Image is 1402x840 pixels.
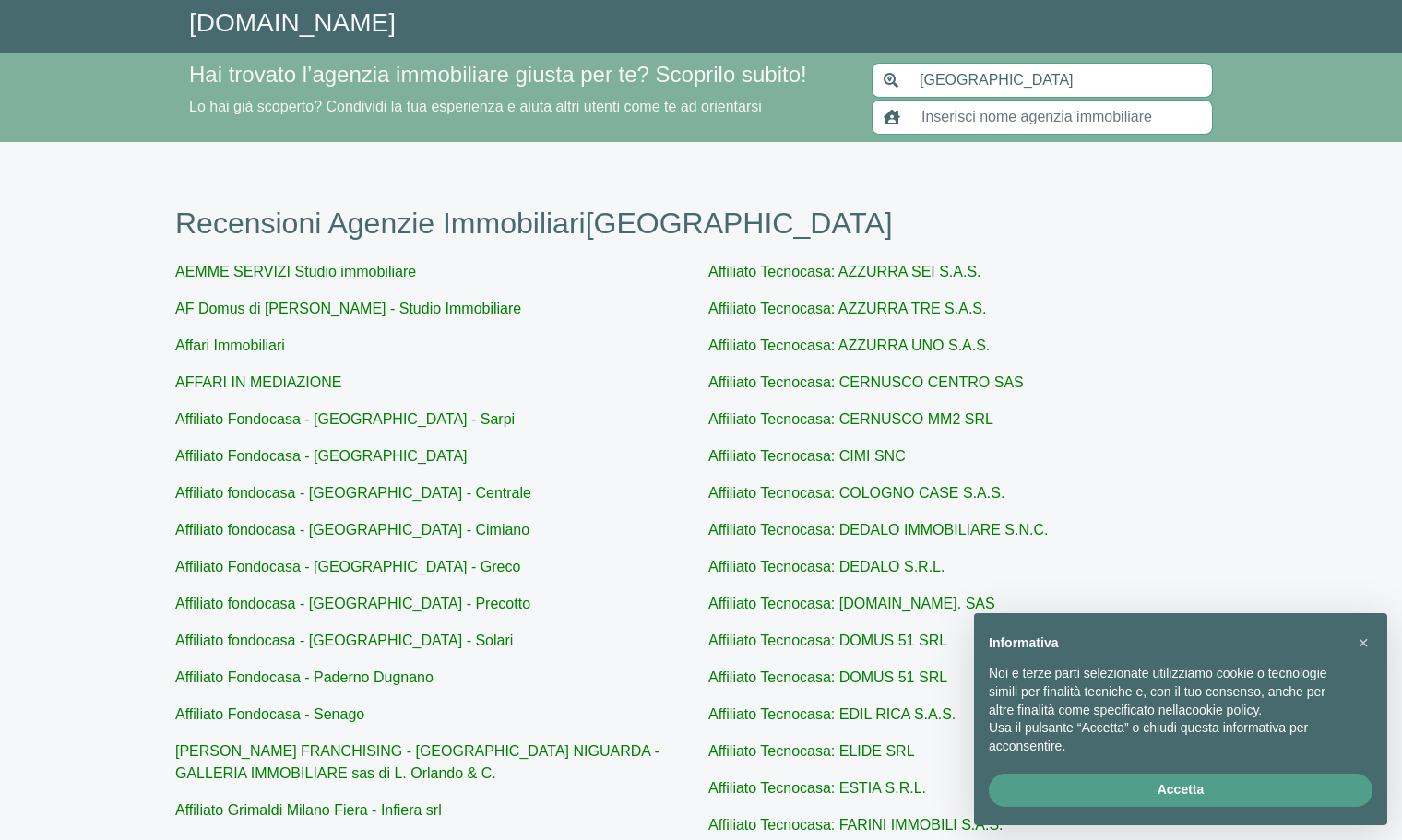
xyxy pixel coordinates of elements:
[708,411,993,427] a: Affiliato Tecnocasa: CERNUSCO MM2 SRL
[175,374,341,390] a: AFFARI IN MEDIAZIONE
[708,817,1004,833] a: Affiliato Tecnocasa: FARINI IMMOBILI S.A.S.
[708,522,1048,538] a: Affiliato Tecnocasa: DEDALO IMMOBILIARE S.N.C.
[175,559,520,574] a: Affiliato Fondocasa - [GEOGRAPHIC_DATA] - Greco
[175,802,442,818] a: Affiliato Grimaldi Milano Fiera - Infiera srl
[175,301,521,316] a: AF Domus di [PERSON_NAME] - Studio Immobiliare
[708,264,981,279] a: Affiliato Tecnocasa: AZZURRA SEI S.A.S.
[989,665,1343,719] p: Noi e terze parti selezionate utilizziamo cookie o tecnologie simili per finalità tecniche e, con...
[708,301,986,316] a: Affiliato Tecnocasa: AZZURRA TRE S.A.S.
[175,206,1227,241] h1: Recensioni Agenzie Immobiliari [GEOGRAPHIC_DATA]
[1349,628,1378,657] button: Chiudi questa informativa
[189,8,396,37] a: [DOMAIN_NAME]
[175,264,416,279] a: AEMME SERVIZI Studio immobiliare
[175,633,513,648] a: Affiliato fondocasa - [GEOGRAPHIC_DATA] - Solari
[708,780,926,796] a: Affiliato Tecnocasa: ESTIA S.R.L.
[909,63,1213,98] input: Inserisci area di ricerca (Comune o Provincia)
[708,633,947,648] a: Affiliato Tecnocasa: DOMUS 51 SRL
[708,559,945,574] a: Affiliato Tecnocasa: DEDALO S.R.L.
[708,596,995,611] a: Affiliato Tecnocasa: [DOMAIN_NAME]. SAS
[175,337,285,353] a: Affari Immobiliari
[989,635,1343,651] h2: Informativa
[189,62,850,89] h4: Hai trovato l’agenzia immobiliare giusta per te? Scoprilo subito!
[708,743,915,759] a: Affiliato Tecnocasa: ELIDE SRL
[175,522,529,538] a: Affiliato fondocasa - [GEOGRAPHIC_DATA] - Cimiano
[175,706,364,722] a: Affiliato Fondocasa - Senago
[989,719,1343,755] p: Usa il pulsante “Accetta” o chiudi questa informativa per acconsentire.
[1185,703,1258,717] a: cookie policy - il link si apre in una nuova scheda
[175,669,434,685] a: Affiliato Fondocasa - Paderno Dugnano
[189,96,850,118] p: Lo hai già scoperto? Condividi la tua esperienza e aiuta altri utenti come te ad orientarsi
[708,374,1024,390] a: Affiliato Tecnocasa: CERNUSCO CENTRO SAS
[708,448,906,464] a: Affiliato Tecnocasa: CIMI SNC
[175,743,659,781] a: [PERSON_NAME] FRANCHISING - [GEOGRAPHIC_DATA] NIGUARDA - GALLERIA IMMOBILIARE sas di L. Orlando & C.
[989,774,1372,807] button: Accetta
[175,485,531,501] a: Affiliato fondocasa - [GEOGRAPHIC_DATA] - Centrale
[1358,633,1369,653] span: ×
[708,337,990,353] a: Affiliato Tecnocasa: AZZURRA UNO S.A.S.
[175,596,530,611] a: Affiliato fondocasa - [GEOGRAPHIC_DATA] - Precotto
[708,485,1004,501] a: Affiliato Tecnocasa: COLOGNO CASE S.A.S.
[708,669,947,685] a: Affiliato Tecnocasa: DOMUS 51 SRL
[175,448,468,464] a: Affiliato Fondocasa - [GEOGRAPHIC_DATA]
[175,411,515,427] a: Affiliato Fondocasa - [GEOGRAPHIC_DATA] - Sarpi
[708,706,956,722] a: Affiliato Tecnocasa: EDIL RICA S.A.S.
[910,100,1213,135] input: Inserisci nome agenzia immobiliare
